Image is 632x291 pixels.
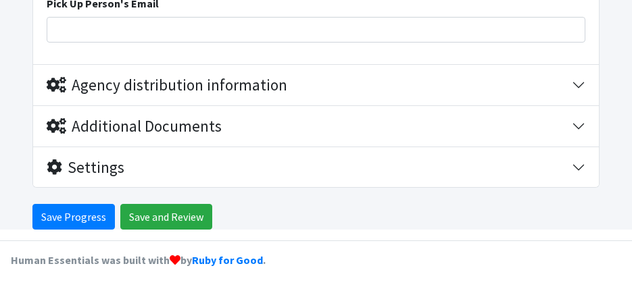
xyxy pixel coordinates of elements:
[11,253,266,267] strong: Human Essentials was built with by .
[32,204,115,230] input: Save Progress
[47,117,222,136] div: Additional Documents
[47,158,124,177] div: Settings
[120,204,212,230] input: Save and Review
[33,106,599,147] button: Additional Documents
[33,65,599,105] button: Agency distribution information
[33,147,599,188] button: Settings
[192,253,263,267] a: Ruby for Good
[47,76,287,95] div: Agency distribution information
